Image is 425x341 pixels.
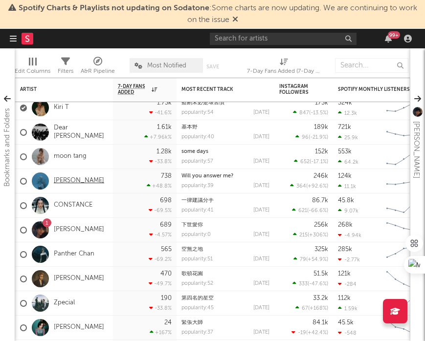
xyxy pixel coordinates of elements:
[253,208,269,213] div: [DATE]
[290,183,328,189] div: ( )
[181,86,255,92] div: Most Recent Track
[338,134,358,141] div: 25.9k
[181,149,269,154] div: some days
[338,124,351,130] div: 721k
[338,256,360,263] div: -2.77k
[181,198,214,203] a: 一律建議分手
[147,63,186,69] span: Most Notified
[311,159,327,165] span: -17.1 %
[54,275,104,283] a: [PERSON_NAME]
[54,124,108,141] a: Dear [PERSON_NAME]
[181,222,269,228] div: 下世愛你
[54,201,92,210] a: CONSTANCE
[296,184,306,189] span: 364
[161,173,172,179] div: 738
[181,159,213,164] div: popularity: 57
[19,4,417,24] span: : Some charts are now updating. We are continuing to work on the issue
[338,222,353,228] div: 268k
[181,305,214,311] div: popularity: 45
[19,4,209,12] span: Spotify Charts & Playlists not updating on Sodatone
[309,281,327,287] span: -47.6 %
[181,222,203,228] a: 下世愛你
[181,125,269,130] div: 基本野
[338,271,351,277] div: 121k
[253,256,269,262] div: [DATE]
[338,295,351,301] div: 112k
[294,158,328,165] div: ( )
[310,135,327,140] span: -21.9 %
[299,233,308,238] span: 215
[181,134,214,140] div: popularity: 40
[181,173,233,179] a: Will you answer me?
[253,281,269,286] div: [DATE]
[15,65,50,77] div: Edit Columns
[54,323,104,332] a: [PERSON_NAME]
[314,124,328,130] div: 189k
[338,232,361,238] div: -4.94k
[385,35,392,43] button: 99+
[181,100,224,106] a: 藍剔未必是壞習慣
[338,159,358,165] div: 64.2k
[181,198,269,203] div: 一律建議分手
[338,149,352,155] div: 553k
[338,208,358,214] div: 9.07k
[54,177,104,185] a: [PERSON_NAME]
[150,329,172,336] div: +167 %
[181,320,203,325] a: 緊張大師
[247,53,320,82] div: 7-Day Fans Added (7-Day Fans Added)
[181,296,269,301] div: 第四名的星空
[181,271,269,277] div: 歌頓花園
[313,295,328,301] div: 33.2k
[338,330,357,336] div: -548
[181,247,203,252] a: 空無之地
[118,84,149,95] span: 7-Day Fans Added
[410,121,422,178] div: [PERSON_NAME]
[160,197,172,204] div: 698
[81,65,115,77] div: A&R Pipeline
[292,207,328,213] div: ( )
[149,207,172,213] div: -69.5 %
[181,320,269,325] div: 緊張大師
[308,257,327,262] span: +54.9 %
[292,280,328,287] div: ( )
[300,159,310,165] span: 652
[253,110,269,115] div: [DATE]
[181,247,269,252] div: 空無之地
[309,208,327,213] span: -66.6 %
[181,281,213,286] div: popularity: 52
[302,306,308,311] span: 67
[232,16,238,24] span: Dismiss
[164,320,172,326] div: 24
[338,320,354,326] div: 45.5k
[253,305,269,311] div: [DATE]
[338,305,358,312] div: 1.59k
[335,58,408,73] input: Search...
[181,208,213,213] div: popularity: 41
[181,110,214,115] div: popularity: 54
[298,208,307,213] span: 621
[338,86,411,92] div: Spotify Monthly Listeners
[293,109,328,116] div: ( )
[149,305,172,311] div: -33.8 %
[160,222,172,228] div: 689
[54,299,75,307] a: Zpecial
[81,53,115,82] div: A&R Pipeline
[299,110,309,116] span: 847
[1,108,13,187] div: Bookmarks and Folders
[15,53,50,82] div: Edit Columns
[293,256,328,262] div: ( )
[149,232,172,238] div: -4.57 %
[295,305,328,311] div: ( )
[310,306,327,311] span: +168 %
[181,173,269,179] div: Will you answer me?
[54,104,69,112] a: Kiri T
[161,295,172,301] div: 190
[338,197,354,204] div: 45.8k
[181,256,213,262] div: popularity: 51
[338,281,357,287] div: -284
[253,330,269,335] div: [DATE]
[181,271,203,277] a: 歌頓花園
[181,149,208,154] a: some days
[147,183,172,189] div: +48.8 %
[253,159,269,164] div: [DATE]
